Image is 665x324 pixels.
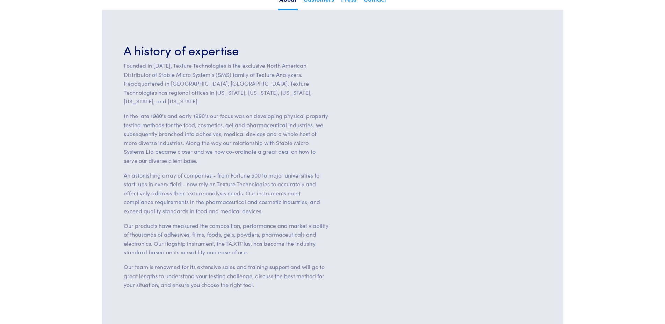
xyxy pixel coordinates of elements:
[124,221,328,257] p: Our products have measured the composition, performance and market viability of thousands of adhe...
[124,61,328,106] p: Founded in [DATE], Texture Technologies is the exclusive North American Distributor of Stable Mic...
[124,171,328,216] p: An astonishing array of companies - from Fortune 500 to major universities to start-ups in every ...
[124,111,328,165] p: In the late 1980's and early 1990's our focus was on developing physical property testing methods...
[124,41,328,58] h3: A history of expertise
[124,262,328,289] p: Our team is renowned for its extensive sales and training support and will go to great lengths to...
